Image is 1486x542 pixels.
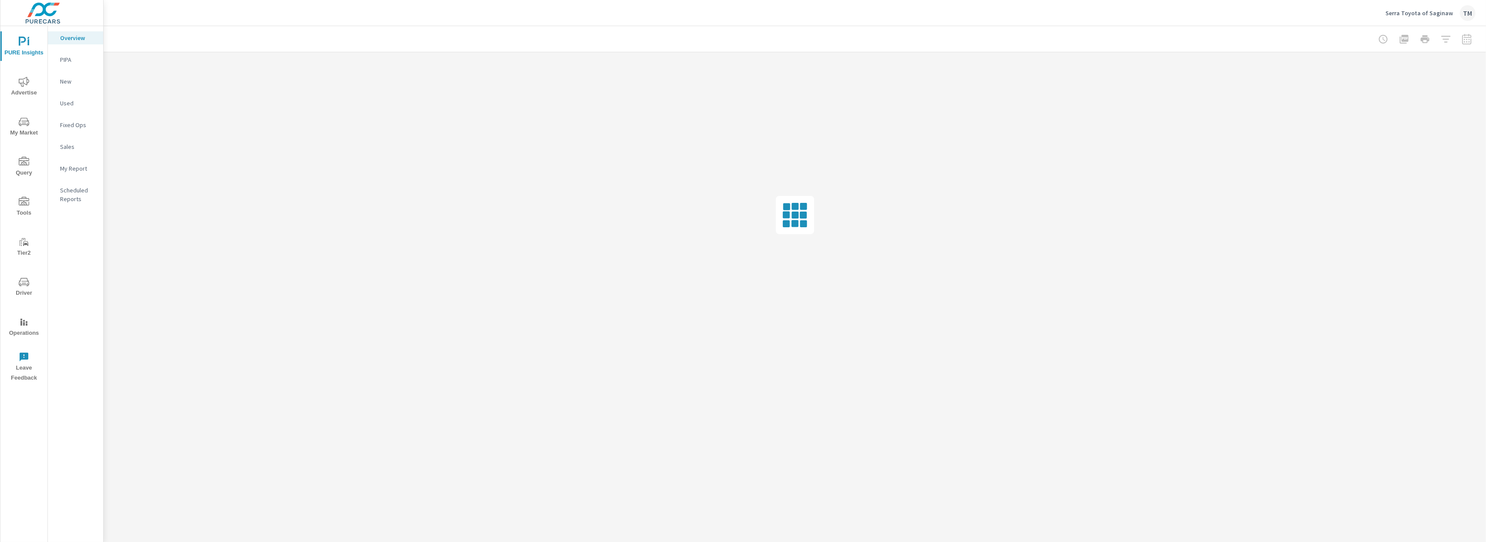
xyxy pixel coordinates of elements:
span: Tier2 [3,237,45,258]
div: My Report [48,162,103,175]
span: Advertise [3,77,45,98]
p: Used [60,99,96,108]
div: Scheduled Reports [48,184,103,205]
p: Serra Toyota of Saginaw [1385,9,1453,17]
div: nav menu [0,26,47,387]
span: My Market [3,117,45,138]
span: Leave Feedback [3,352,45,383]
p: Sales [60,142,96,151]
p: PIPA [60,55,96,64]
div: Overview [48,31,103,44]
span: PURE Insights [3,37,45,58]
span: Query [3,157,45,178]
div: New [48,75,103,88]
div: Fixed Ops [48,118,103,131]
div: TM [1460,5,1476,21]
p: New [60,77,96,86]
div: Sales [48,140,103,153]
span: Driver [3,277,45,298]
div: Used [48,97,103,110]
p: Overview [60,34,96,42]
span: Tools [3,197,45,218]
span: Operations [3,317,45,338]
p: My Report [60,164,96,173]
div: PIPA [48,53,103,66]
p: Fixed Ops [60,121,96,129]
p: Scheduled Reports [60,186,96,203]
